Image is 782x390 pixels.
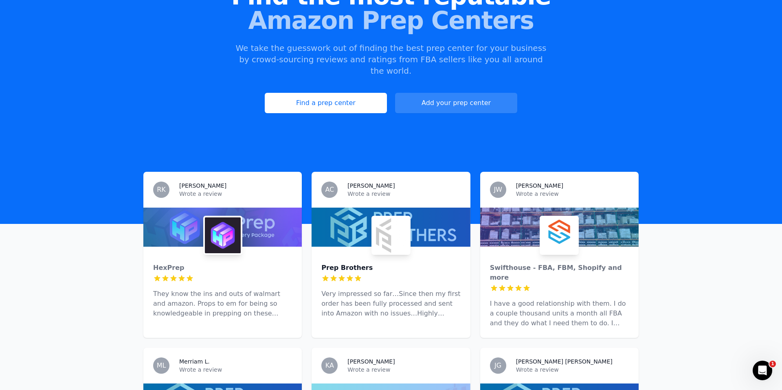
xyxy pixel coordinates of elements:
[312,172,470,338] a: AC[PERSON_NAME]Wrote a reviewPrep BrothersPrep BrothersVery impressed so far…Since then my first ...
[143,172,302,338] a: RK[PERSON_NAME]Wrote a reviewHexPrepHexPrepThey know the ins and outs of walmart and amazon. Prop...
[179,190,292,198] p: Wrote a review
[265,93,387,113] a: Find a prep center
[153,289,292,318] p: They know the ins and outs of walmart and amazon. Props to em for being so knowledgeable in prepp...
[490,263,629,283] div: Swifthouse - FBA, FBM, Shopify and more
[516,182,563,190] h3: [PERSON_NAME]
[516,366,629,374] p: Wrote a review
[13,8,769,33] span: Amazon Prep Centers
[179,357,210,366] h3: Merriam L.
[373,217,409,253] img: Prep Brothers
[157,186,166,193] span: RK
[347,357,395,366] h3: [PERSON_NAME]
[325,362,334,369] span: KA
[179,366,292,374] p: Wrote a review
[321,289,460,318] p: Very impressed so far…Since then my first order has been fully processed and sent into Amazon wit...
[516,357,613,366] h3: [PERSON_NAME] [PERSON_NAME]
[153,263,292,273] div: HexPrep
[347,190,460,198] p: Wrote a review
[347,182,395,190] h3: [PERSON_NAME]
[325,186,334,193] span: AC
[235,42,547,77] p: We take the guesswork out of finding the best prep center for your business by crowd-sourcing rev...
[480,172,639,338] a: JW[PERSON_NAME]Wrote a reviewSwifthouse - FBA, FBM, Shopify and moreSwifthouse - FBA, FBM, Shopif...
[541,217,577,253] img: Swifthouse - FBA, FBM, Shopify and more
[395,93,517,113] a: Add your prep center
[490,299,629,328] p: I have a good relationship with them. I do a couple thousand units a month all FBA and they do wh...
[494,362,501,369] span: JG
[753,361,772,380] iframe: Intercom live chat
[347,366,460,374] p: Wrote a review
[205,217,241,253] img: HexPrep
[494,186,502,193] span: JW
[769,361,776,367] span: 1
[321,263,460,273] div: Prep Brothers
[516,190,629,198] p: Wrote a review
[179,182,226,190] h3: [PERSON_NAME]
[157,362,166,369] span: ML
